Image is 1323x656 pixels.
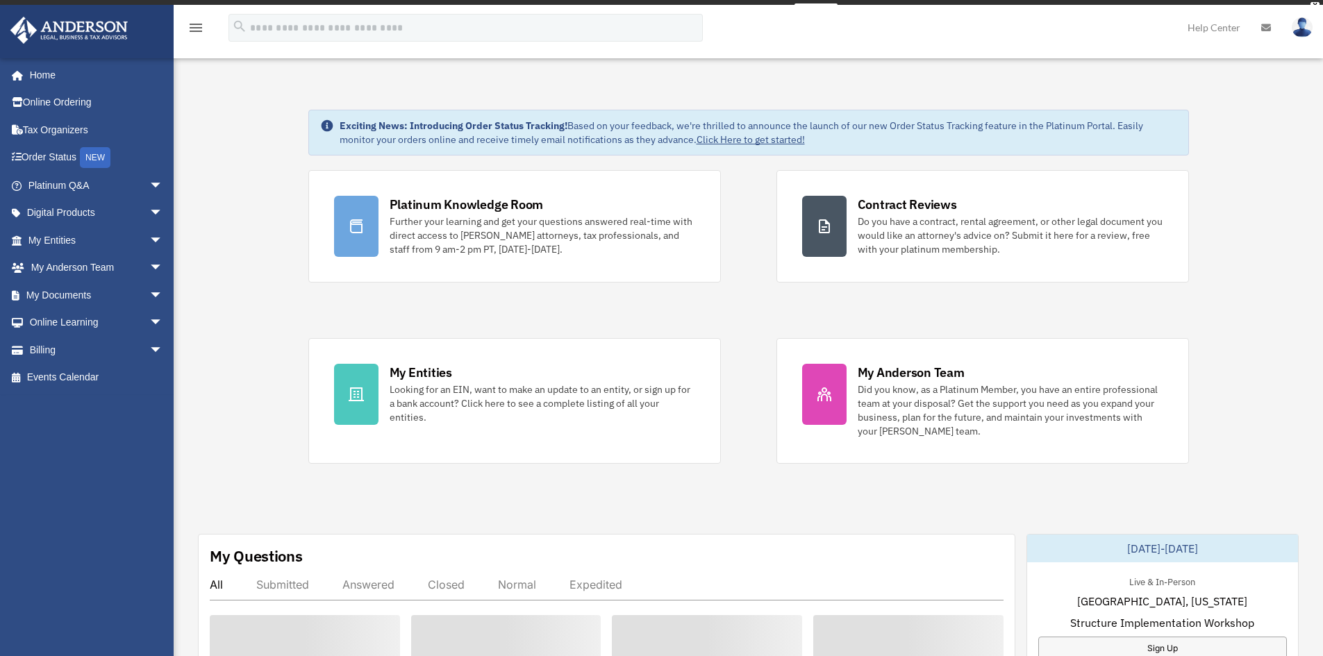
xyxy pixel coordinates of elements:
[776,338,1189,464] a: My Anderson Team Did you know, as a Platinum Member, you have an entire professional team at your...
[10,364,184,392] a: Events Calendar
[1070,614,1254,631] span: Structure Implementation Workshop
[569,578,622,591] div: Expedited
[858,382,1163,438] div: Did you know, as a Platinum Member, you have an entire professional team at your disposal? Get th...
[1292,17,1313,37] img: User Pic
[342,578,394,591] div: Answered
[10,144,184,172] a: Order StatusNEW
[256,578,309,591] div: Submitted
[10,309,184,337] a: Online Learningarrow_drop_down
[340,119,1177,146] div: Based on your feedback, we're thrilled to announce the launch of our new Order Status Tracking fe...
[188,19,204,36] i: menu
[149,309,177,337] span: arrow_drop_down
[390,382,695,424] div: Looking for an EIN, want to make an update to an entity, or sign up for a bank account? Click her...
[340,119,567,132] strong: Exciting News: Introducing Order Status Tracking!
[428,578,465,591] div: Closed
[10,199,184,227] a: Digital Productsarrow_drop_down
[80,147,110,168] div: NEW
[10,89,184,117] a: Online Ordering
[6,17,132,44] img: Anderson Advisors Platinum Portal
[188,24,204,36] a: menu
[149,254,177,283] span: arrow_drop_down
[390,364,452,381] div: My Entities
[776,170,1189,283] a: Contract Reviews Do you have a contract, rental agreement, or other legal document you would like...
[498,578,536,591] div: Normal
[210,546,303,566] div: My Questions
[10,281,184,309] a: My Documentsarrow_drop_down
[149,226,177,255] span: arrow_drop_down
[1077,593,1247,609] span: [GEOGRAPHIC_DATA], [US_STATE]
[10,254,184,282] a: My Anderson Teamarrow_drop_down
[1027,535,1298,562] div: [DATE]-[DATE]
[210,578,223,591] div: All
[390,196,544,213] div: Platinum Knowledge Room
[858,364,965,381] div: My Anderson Team
[10,336,184,364] a: Billingarrow_drop_down
[308,170,721,283] a: Platinum Knowledge Room Further your learning and get your questions answered real-time with dire...
[858,196,957,213] div: Contract Reviews
[697,133,805,146] a: Click Here to get started!
[10,116,184,144] a: Tax Organizers
[10,226,184,254] a: My Entitiesarrow_drop_down
[232,19,247,34] i: search
[1118,573,1206,588] div: Live & In-Person
[390,215,695,256] div: Further your learning and get your questions answered real-time with direct access to [PERSON_NAM...
[149,199,177,228] span: arrow_drop_down
[308,338,721,464] a: My Entities Looking for an EIN, want to make an update to an entity, or sign up for a bank accoun...
[1310,2,1320,10] div: close
[858,215,1163,256] div: Do you have a contract, rental agreement, or other legal document you would like an attorney's ad...
[485,3,789,20] div: Get a chance to win 6 months of Platinum for free just by filling out this
[149,336,177,364] span: arrow_drop_down
[149,281,177,310] span: arrow_drop_down
[149,171,177,200] span: arrow_drop_down
[10,61,177,89] a: Home
[10,171,184,199] a: Platinum Q&Aarrow_drop_down
[794,3,838,20] a: survey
